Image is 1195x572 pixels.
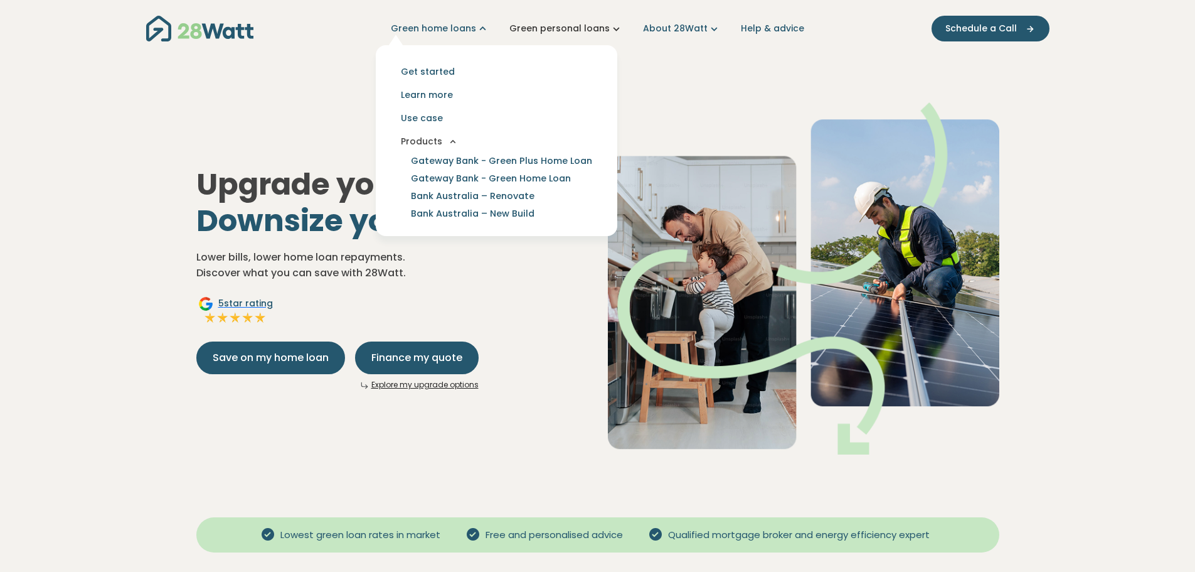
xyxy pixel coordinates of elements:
[386,130,607,153] button: Products
[396,152,607,170] a: Gateway Bank - Green Plus Home Loan
[932,16,1049,41] button: Schedule a Call
[396,187,550,205] a: Bank Australia – Renovate
[355,342,479,374] button: Finance my quote
[196,249,588,281] p: Lower bills, lower home loan repayments. Discover what you can save with 28Watt.
[146,16,253,41] img: 28Watt
[608,102,999,455] img: Dad helping toddler
[213,350,329,365] span: Save on my home loan
[371,379,479,390] a: Explore my upgrade options
[229,311,242,324] img: Full star
[196,342,345,374] button: Save on my home loan
[741,22,804,35] a: Help & advice
[663,528,935,542] span: Qualified mortgage broker and energy efficiency expert
[196,200,499,242] span: Downsize your bills.
[216,311,229,324] img: Full star
[196,296,275,326] a: Google5star ratingFull starFull starFull starFull starFull star
[275,528,445,542] span: Lowest green loan rates in market
[386,84,607,107] a: Learn more
[509,22,623,35] a: Green personal loans
[386,60,607,84] a: Get started
[198,296,213,311] img: Google
[945,22,1017,35] span: Schedule a Call
[391,22,489,35] a: Green home loans
[218,297,273,310] span: 5 star rating
[643,22,721,35] a: About 28Watt
[254,311,267,324] img: Full star
[396,170,586,187] a: Gateway Bank - Green Home Loan
[204,311,216,324] img: Full star
[386,107,607,130] a: Use case
[481,528,628,542] span: Free and personalised advice
[242,311,254,324] img: Full star
[196,166,588,239] h1: Upgrade your home.
[396,205,550,222] a: Bank Australia – New Build
[146,13,1049,45] nav: Main navigation
[371,350,462,365] span: Finance my quote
